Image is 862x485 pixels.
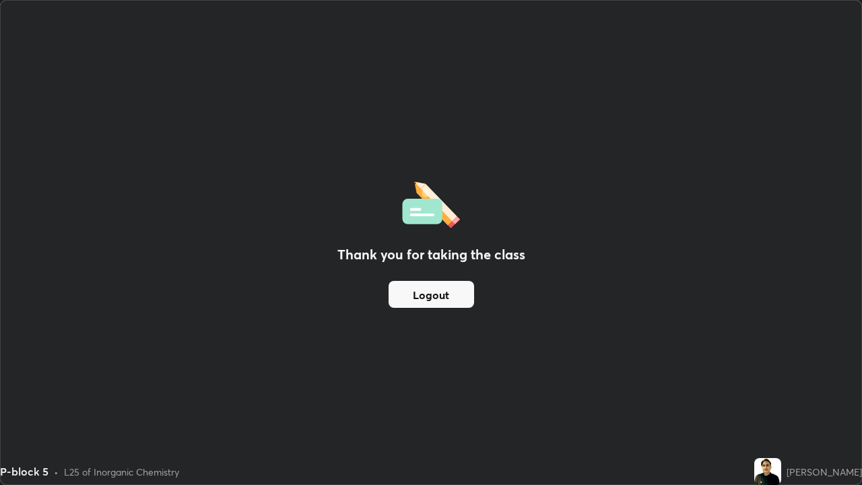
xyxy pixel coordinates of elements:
img: offlineFeedback.1438e8b3.svg [402,177,460,228]
h2: Thank you for taking the class [337,245,525,265]
img: 756836a876de46d1bda29e5641fbe2af.jpg [754,458,781,485]
div: • [54,465,59,479]
button: Logout [389,281,474,308]
div: L25 of Inorganic Chemistry [64,465,179,479]
div: [PERSON_NAME] [787,465,862,479]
